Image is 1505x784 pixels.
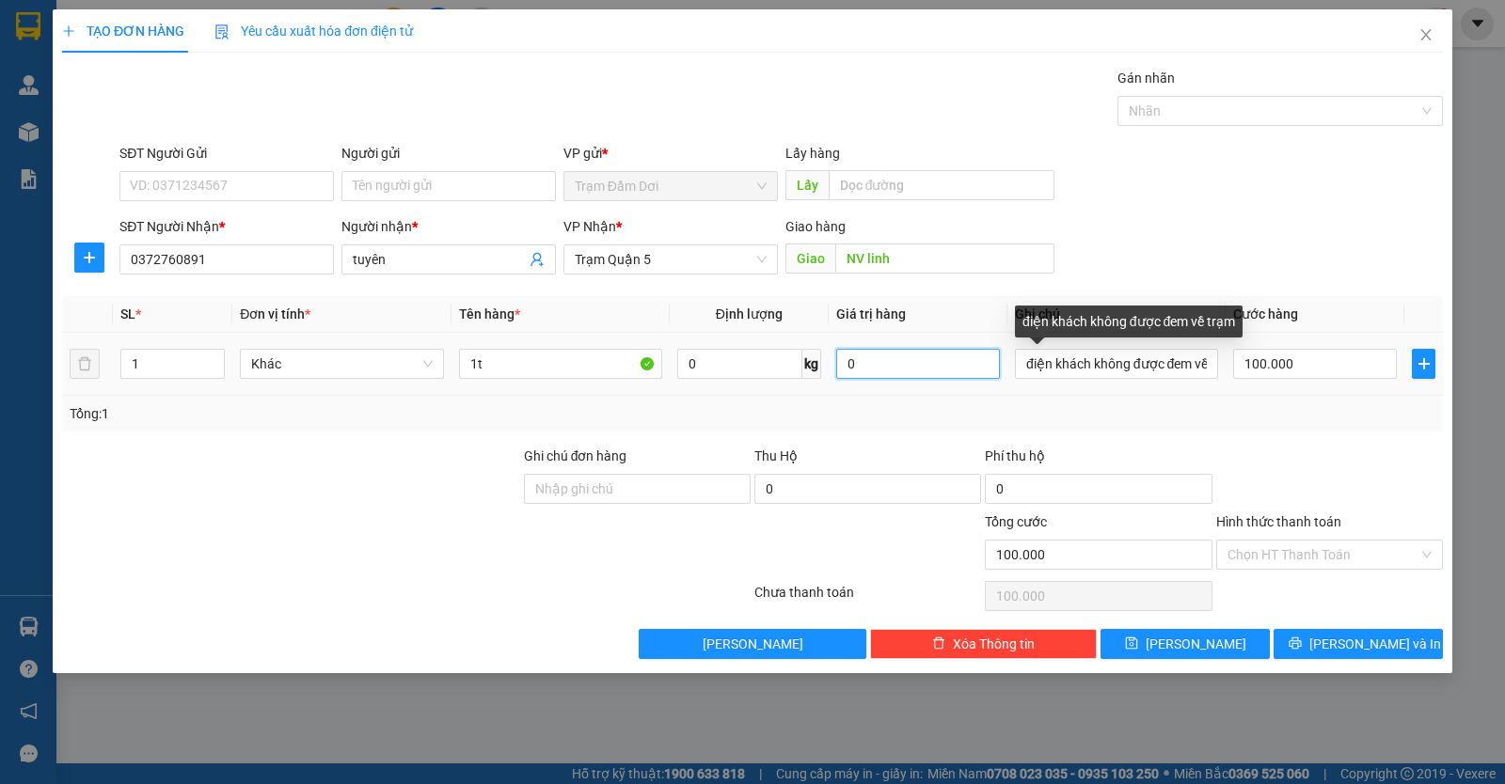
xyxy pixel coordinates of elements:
div: ut em [135,61,266,84]
span: Xóa Thông tin [953,634,1035,654]
span: Lấy [785,170,829,200]
input: Dọc đường [829,170,1055,200]
input: 0 [836,349,1000,379]
span: Thu Hộ [754,448,798,463]
div: SĐT Người Nhận [119,216,334,237]
button: save[PERSON_NAME] [1101,629,1270,659]
span: printer [1289,636,1302,651]
input: Dọc đường [835,243,1055,274]
input: Ghi Chú [1015,349,1218,379]
button: deleteXóa Thông tin [870,629,1097,659]
span: Đơn vị tính [240,306,310,321]
div: VP gửi [563,143,778,164]
span: Lấy hàng [785,146,840,161]
span: TẠO ĐƠN HÀNG [62,24,184,39]
div: Chưa thanh toán [752,582,983,615]
span: [PERSON_NAME] và In [1309,634,1441,654]
span: Định lượng [716,306,783,321]
span: plus [62,24,75,38]
span: kg [802,349,821,379]
span: [PERSON_NAME] [703,634,803,654]
label: Ghi chú đơn hàng [524,448,627,463]
span: VP Nhận [563,219,616,234]
span: CC : [132,126,158,146]
span: Khác [251,350,432,378]
span: Trạm Quận 5 [575,245,767,274]
button: Close [1400,9,1452,62]
div: Tổng: 1 [70,403,582,424]
div: Phí thu hộ [985,446,1212,474]
button: [PERSON_NAME] [639,629,865,659]
span: SL [120,306,135,321]
span: Tên hàng [459,306,520,321]
div: điện khách không được đem về trạm [1015,306,1243,337]
img: icon [214,24,230,39]
span: Giao hàng [785,219,846,234]
div: 80.000 [132,121,268,148]
button: printer[PERSON_NAME] và In [1274,629,1443,659]
span: Trạm Đầm Dơi [575,172,767,200]
div: 0917030881 [135,84,266,110]
span: Giao [785,243,835,274]
th: Ghi chú [1007,296,1226,333]
span: delete [932,636,945,651]
div: Người nhận [341,216,556,237]
span: [PERSON_NAME] [1146,634,1246,654]
span: user-add [530,252,545,267]
span: Cước hàng [1233,306,1298,321]
span: Gửi: [16,18,45,38]
label: Gán nhãn [1117,71,1175,86]
span: up [209,353,220,364]
button: plus [1412,349,1435,379]
span: plus [1413,356,1434,371]
span: Yêu cầu xuất hóa đơn điện tử [214,24,413,39]
span: Nhận: [135,18,180,38]
span: save [1125,636,1138,651]
button: plus [74,243,104,273]
span: plus [75,250,103,265]
div: SĐT Người Gửi [119,143,334,164]
label: Hình thức thanh toán [1216,514,1341,529]
span: Increase Value [203,350,224,364]
span: Tổng cước [985,514,1047,529]
div: Trạm Quận 5 [135,16,266,61]
div: Trạm Đầm Dơi [16,16,121,61]
span: Giá trị hàng [836,306,906,321]
span: down [209,366,220,377]
input: VD: Bàn, Ghế [459,349,662,379]
div: Người gửi [341,143,556,164]
span: close [1418,27,1434,42]
input: Ghi chú đơn hàng [524,474,751,504]
span: Decrease Value [203,364,224,378]
button: delete [70,349,100,379]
